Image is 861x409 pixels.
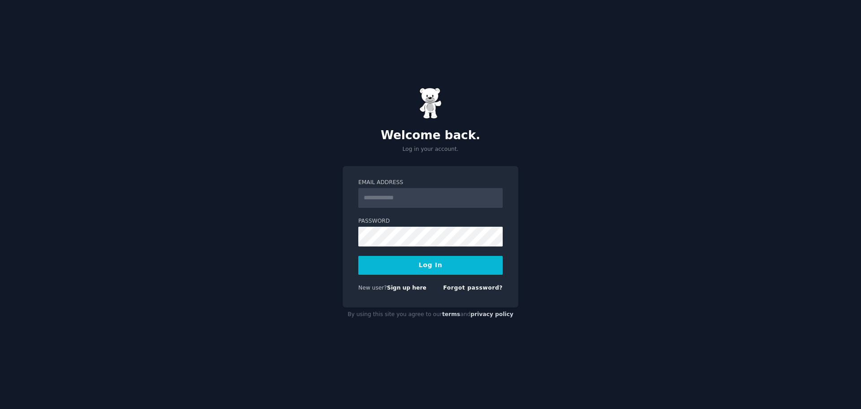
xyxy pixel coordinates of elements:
div: By using this site you agree to our and [343,308,518,322]
p: Log in your account. [343,145,518,154]
button: Log In [358,256,503,275]
h2: Welcome back. [343,128,518,143]
a: Sign up here [387,285,426,291]
a: Forgot password? [443,285,503,291]
a: privacy policy [470,311,513,317]
label: Email Address [358,179,503,187]
img: Gummy Bear [419,88,442,119]
span: New user? [358,285,387,291]
a: terms [442,311,460,317]
label: Password [358,217,503,225]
